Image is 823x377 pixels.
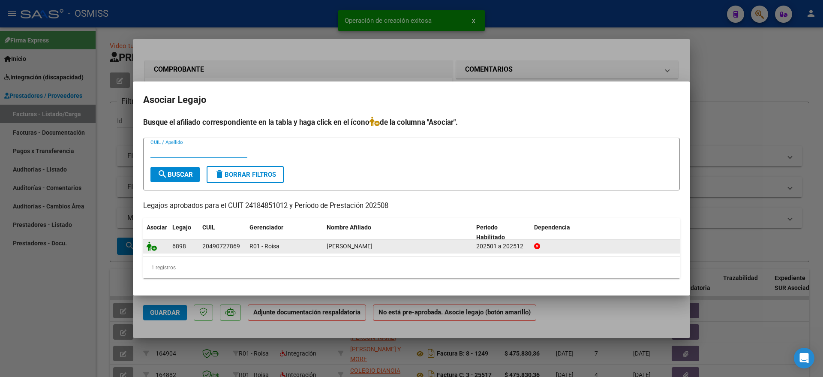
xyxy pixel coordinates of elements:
p: Legajos aprobados para el CUIT 24184851012 y Período de Prestación 202508 [143,201,680,211]
datatable-header-cell: Periodo Habilitado [473,218,531,247]
span: 6898 [172,243,186,250]
span: Legajo [172,224,191,231]
span: Gerenciador [249,224,283,231]
div: 20490727869 [202,241,240,251]
datatable-header-cell: Asociar [143,218,169,247]
span: Borrar Filtros [214,171,276,178]
span: BERMUDEZ ROMAN LIONEL [327,243,372,250]
datatable-header-cell: Nombre Afiliado [323,218,473,247]
span: Periodo Habilitado [476,224,505,241]
div: 202501 a 202512 [476,241,527,251]
span: Nombre Afiliado [327,224,371,231]
span: R01 - Roisa [249,243,279,250]
datatable-header-cell: Legajo [169,218,199,247]
datatable-header-cell: CUIL [199,218,246,247]
span: Asociar [147,224,167,231]
mat-icon: search [157,169,168,179]
datatable-header-cell: Gerenciador [246,218,323,247]
button: Borrar Filtros [207,166,284,183]
span: Buscar [157,171,193,178]
h4: Busque el afiliado correspondiente en la tabla y haga click en el ícono de la columna "Asociar". [143,117,680,128]
datatable-header-cell: Dependencia [531,218,680,247]
h2: Asociar Legajo [143,92,680,108]
mat-icon: delete [214,169,225,179]
div: 1 registros [143,257,680,278]
span: CUIL [202,224,215,231]
span: Dependencia [534,224,570,231]
button: Buscar [150,167,200,182]
div: Open Intercom Messenger [794,348,814,368]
